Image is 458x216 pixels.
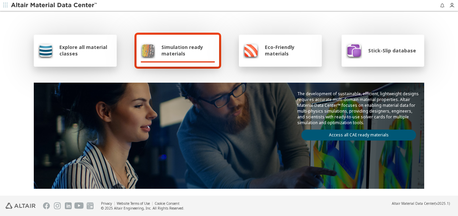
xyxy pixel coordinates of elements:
div: (v2025.1) [392,201,450,206]
img: Simulation ready materials [141,42,155,59]
img: Eco-Friendly materials [243,42,259,59]
a: Cookie Consent [155,201,180,206]
p: The development of sustainable, efficient, lightweight designs requires accurate multi-domain mat... [297,91,420,126]
img: Altair Engineering [5,203,35,209]
img: Stick-Slip database [346,42,362,59]
span: Stick-Slip database [368,47,416,54]
span: Altair Material Data Center [392,201,435,206]
img: Altair Material Data Center [11,2,98,9]
img: Explore all material classes [38,42,53,59]
span: Eco-Friendly materials [265,44,317,57]
span: Simulation ready materials [161,44,215,57]
span: Explore all material classes [59,44,113,57]
div: © 2025 Altair Engineering, Inc. All Rights Reserved. [101,206,184,211]
a: Website Terms of Use [117,201,150,206]
a: Privacy [101,201,112,206]
a: Access all CAE ready materials [301,130,416,140]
